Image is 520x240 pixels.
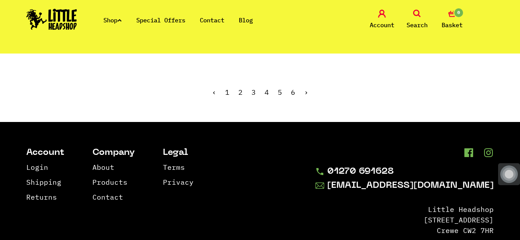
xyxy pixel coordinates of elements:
a: 5 [278,88,282,97]
li: Account [26,148,64,158]
a: Next » [304,88,308,97]
a: 0 Basket [437,10,467,30]
li: « Previous [212,89,216,96]
a: Terms [163,163,185,172]
li: [STREET_ADDRESS] [315,215,494,225]
a: 3 [251,88,256,97]
a: Special Offers [136,16,185,24]
a: Contact [200,16,224,24]
span: Account [370,20,394,30]
a: About [92,163,114,172]
li: Crewe CW2 7HR [315,225,494,236]
a: [EMAIL_ADDRESS][DOMAIN_NAME] [315,181,494,191]
li: Little Headshop [315,204,494,215]
img: Little Head Shop Logo [26,9,77,30]
a: 6 [291,88,295,97]
a: 01270 691628 [315,167,494,176]
span: Basket [442,20,463,30]
a: Privacy [163,178,194,186]
li: Company [92,148,135,158]
span: ‹ [212,88,216,97]
a: Search [402,10,432,30]
a: 4 [265,88,269,97]
a: Shop [103,16,122,24]
a: Returns [26,193,57,201]
li: Legal [163,148,194,158]
a: Login [26,163,48,172]
a: Contact [92,193,123,201]
a: Shipping [26,178,61,186]
a: Blog [239,16,253,24]
span: 1 [225,88,230,97]
span: 0 [453,7,464,18]
span: Search [407,20,428,30]
a: 2 [238,88,243,97]
a: Products [92,178,127,186]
